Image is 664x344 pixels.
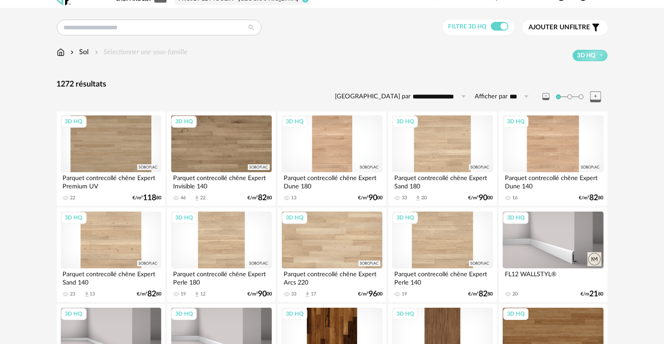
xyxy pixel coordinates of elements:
[503,268,603,286] div: FL12 WALLSTYL®
[529,24,570,31] span: Ajouter un
[171,172,271,190] div: Parquet contrecollé chêne Expert Invisible 140
[282,172,382,190] div: Parquet contrecollé chêne Expert Dune 180
[90,291,95,297] div: 13
[282,308,307,320] div: 3D HQ
[291,195,296,201] div: 13
[393,116,418,127] div: 3D HQ
[57,80,608,90] div: 1272 résultats
[369,291,377,297] span: 96
[421,195,427,201] div: 20
[181,291,186,297] div: 19
[499,208,607,302] a: 3D HQ FL12 WALLSTYL® 20 €/m2180
[479,291,488,297] span: 82
[61,116,87,127] div: 3D HQ
[448,24,487,30] span: Filtre 3D HQ
[388,111,497,206] a: 3D HQ Parquet contrecollé chêne Expert Sand 180 33 Download icon 20 €/m²9000
[392,268,493,286] div: Parquet contrecollé chêne Expert Perle 140
[499,111,607,206] a: 3D HQ Parquet contrecollé chêne Expert Dune 140 16 €/m²8280
[57,111,165,206] a: 3D HQ Parquet contrecollé chêne Expert Premium UV 22 €/m²11880
[503,212,528,223] div: 3D HQ
[369,195,377,201] span: 90
[83,291,90,298] span: Download icon
[392,172,493,190] div: Parquet contrecollé chêne Expert Sand 180
[590,291,598,297] span: 21
[358,291,382,297] div: €/m² 00
[61,268,161,286] div: Parquet contrecollé chêne Expert Sand 140
[171,116,197,127] div: 3D HQ
[522,20,608,35] button: Ajouter unfiltre Filter icon
[147,291,156,297] span: 82
[137,291,161,297] div: €/m² 80
[132,195,161,201] div: €/m² 80
[590,195,598,201] span: 82
[258,291,267,297] span: 90
[171,212,197,223] div: 3D HQ
[194,195,200,202] span: Download icon
[282,212,307,223] div: 3D HQ
[503,116,528,127] div: 3D HQ
[247,195,272,201] div: €/m² 80
[415,195,421,202] span: Download icon
[282,116,307,127] div: 3D HQ
[402,195,407,201] div: 33
[247,291,272,297] div: €/m² 00
[393,308,418,320] div: 3D HQ
[402,291,407,297] div: 19
[479,195,488,201] span: 90
[475,93,508,101] label: Afficher par
[181,195,186,201] div: 46
[388,208,497,302] a: 3D HQ Parquet contrecollé chêne Expert Perle 140 19 €/m²8280
[69,47,89,57] div: Sol
[591,22,601,33] span: Filter icon
[167,111,275,206] a: 3D HQ Parquet contrecollé chêne Expert Invisible 140 46 Download icon 22 €/m²8280
[358,195,382,201] div: €/m² 00
[512,195,518,201] div: 16
[335,93,411,101] label: [GEOGRAPHIC_DATA] par
[61,212,87,223] div: 3D HQ
[503,172,603,190] div: Parquet contrecollé chêne Expert Dune 140
[143,195,156,201] span: 118
[304,291,311,298] span: Download icon
[69,47,76,57] img: svg+xml;base64,PHN2ZyB3aWR0aD0iMTYiIGhlaWdodD0iMTYiIHZpZXdCb3g9IjAgMCAxNiAxNiIgZmlsbD0ibm9uZSIgeG...
[200,291,205,297] div: 12
[581,291,604,297] div: €/m 80
[577,52,596,59] span: 3D HQ
[61,172,161,190] div: Parquet contrecollé chêne Expert Premium UV
[469,195,493,201] div: €/m² 00
[57,208,165,302] a: 3D HQ Parquet contrecollé chêne Expert Sand 140 23 Download icon 13 €/m²8280
[57,47,65,57] img: svg+xml;base64,PHN2ZyB3aWR0aD0iMTYiIGhlaWdodD0iMTciIHZpZXdCb3g9IjAgMCAxNiAxNyIgZmlsbD0ibm9uZSIgeG...
[278,208,386,302] a: 3D HQ Parquet contrecollé chêne Expert Arcs 220 33 Download icon 17 €/m²9600
[311,291,316,297] div: 17
[167,208,275,302] a: 3D HQ Parquet contrecollé chêne Expert Perle 180 19 Download icon 12 €/m²9000
[200,195,205,201] div: 22
[282,268,382,286] div: Parquet contrecollé chêne Expert Arcs 220
[70,195,76,201] div: 22
[503,308,528,320] div: 3D HQ
[258,195,267,201] span: 82
[469,291,493,297] div: €/m² 80
[291,291,296,297] div: 33
[278,111,386,206] a: 3D HQ Parquet contrecollé chêne Expert Dune 180 13 €/m²9000
[529,23,591,32] span: filtre
[171,308,197,320] div: 3D HQ
[393,212,418,223] div: 3D HQ
[194,291,200,298] span: Download icon
[70,291,76,297] div: 23
[512,291,518,297] div: 20
[579,195,604,201] div: €/m² 80
[171,268,271,286] div: Parquet contrecollé chêne Expert Perle 180
[61,308,87,320] div: 3D HQ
